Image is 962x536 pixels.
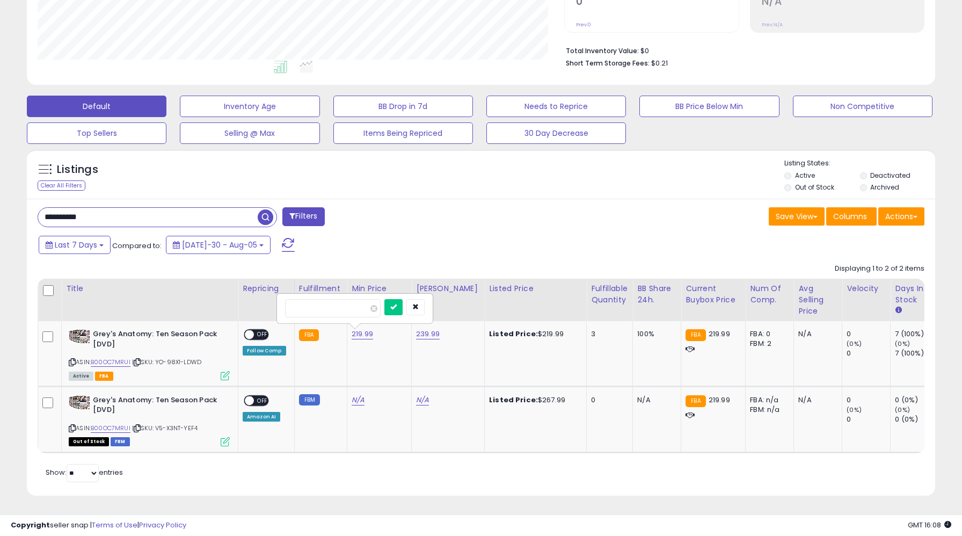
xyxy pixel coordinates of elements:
a: 219.99 [352,329,373,339]
button: Last 7 Days [39,236,111,254]
div: 0 [847,329,890,339]
div: 0 [847,415,890,424]
b: Grey's Anatomy: Ten Season Pack [DVD] [93,395,223,418]
span: 219.99 [709,395,730,405]
div: seller snap | | [11,520,186,531]
b: Short Term Storage Fees: [566,59,650,68]
div: N/A [637,395,673,405]
div: 0 (0%) [895,395,938,405]
div: 0 [847,349,890,358]
span: $0.21 [651,58,668,68]
div: Min Price [352,283,407,294]
button: Save View [769,207,825,226]
div: $267.99 [489,395,578,405]
div: FBM: 2 [750,339,785,349]
div: ASIN: [69,395,230,445]
div: Fulfillment [299,283,342,294]
div: FBA: n/a [750,395,785,405]
li: $0 [566,44,916,56]
h5: Listings [57,162,98,177]
span: OFF [254,330,271,339]
small: (0%) [847,405,862,414]
a: B00OC7MRUI [91,424,130,433]
div: 100% [637,329,673,339]
span: Last 7 Days [55,240,97,250]
div: Title [66,283,234,294]
div: Displaying 1 to 2 of 2 items [835,264,924,274]
small: (0%) [895,405,910,414]
small: Prev: N/A [762,21,783,28]
button: BB Drop in 7d [333,96,473,117]
button: Actions [878,207,924,226]
a: 239.99 [416,329,440,339]
div: Amazon AI [243,412,280,422]
div: Days In Stock [895,283,934,306]
small: (0%) [895,339,910,348]
div: 7 (100%) [895,329,938,339]
span: All listings currently available for purchase on Amazon [69,372,93,381]
button: Items Being Repriced [333,122,473,144]
b: Grey's Anatomy: Ten Season Pack [DVD] [93,329,223,352]
div: 0 [847,395,890,405]
div: FBA: 0 [750,329,785,339]
div: N/A [798,395,834,405]
a: N/A [416,395,429,405]
button: Needs to Reprice [486,96,626,117]
button: 30 Day Decrease [486,122,626,144]
button: Inventory Age [180,96,319,117]
label: Deactivated [870,171,910,180]
small: Days In Stock. [895,306,901,315]
label: Out of Stock [795,183,834,192]
p: Listing States: [784,158,935,169]
button: Filters [282,207,324,226]
span: [DATE]-30 - Aug-05 [182,240,257,250]
div: FBM: n/a [750,405,785,415]
button: Top Sellers [27,122,166,144]
span: 2025-08-13 16:08 GMT [908,520,951,530]
a: Privacy Policy [139,520,186,530]
div: 3 [591,329,624,339]
span: | SKU: V5-X3NT-YEF4 [132,424,198,432]
div: $219.99 [489,329,578,339]
small: Prev: 0 [576,21,591,28]
div: Follow Comp [243,346,286,356]
a: Terms of Use [92,520,137,530]
div: Num of Comp. [750,283,789,306]
b: Listed Price: [489,329,538,339]
small: (0%) [847,339,862,348]
button: Columns [826,207,877,226]
button: [DATE]-30 - Aug-05 [166,236,271,254]
span: 219.99 [709,329,730,339]
div: Avg Selling Price [798,283,837,317]
a: N/A [352,395,365,405]
b: Total Inventory Value: [566,46,639,55]
div: Velocity [847,283,886,294]
div: Listed Price [489,283,582,294]
small: FBA [686,395,705,407]
div: BB Share 24h. [637,283,676,306]
span: FBA [95,372,113,381]
label: Archived [870,183,899,192]
div: Current Buybox Price [686,283,741,306]
small: FBM [299,394,320,405]
span: Columns [833,211,867,222]
div: [PERSON_NAME] [416,283,480,294]
button: BB Price Below Min [639,96,779,117]
div: 0 (0%) [895,415,938,424]
img: 61SyJA9qrfL._SL40_.jpg [69,329,90,343]
span: Compared to: [112,241,162,251]
span: OFF [254,396,271,405]
div: Repricing [243,283,290,294]
small: FBA [299,329,319,341]
button: Default [27,96,166,117]
button: Selling @ Max [180,122,319,144]
button: Non Competitive [793,96,932,117]
div: N/A [798,329,834,339]
div: Fulfillable Quantity [591,283,628,306]
div: 7 (100%) [895,349,938,358]
a: B00OC7MRUI [91,358,130,367]
span: All listings that are currently out of stock and unavailable for purchase on Amazon [69,437,109,446]
span: | SKU: YO-98X1-LDWD [132,358,201,366]
img: 61SyJA9qrfL._SL40_.jpg [69,395,90,409]
div: Clear All Filters [38,180,85,191]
